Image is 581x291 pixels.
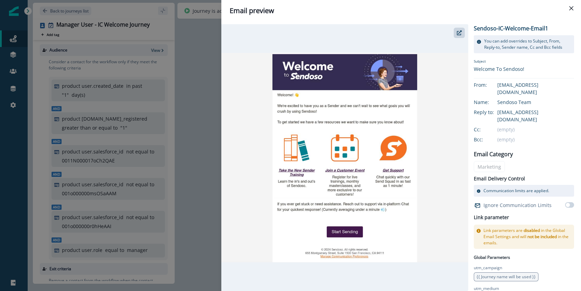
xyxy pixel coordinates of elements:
[566,3,577,14] button: Close
[474,24,548,32] p: Sendoso-IC-Welcome-Email1
[474,59,524,65] p: Subject
[474,136,508,143] div: Bcc:
[230,6,573,16] div: Email preview
[497,81,574,96] div: [EMAIL_ADDRESS][DOMAIN_NAME]
[474,81,508,88] div: From:
[497,109,574,123] div: [EMAIL_ADDRESS][DOMAIN_NAME]
[474,213,509,222] h2: Link parameter
[221,53,468,263] img: email asset unavailable
[527,234,557,240] span: not be included
[474,265,502,271] p: utm_campaign
[474,126,508,133] div: Cc:
[497,126,574,133] div: (empty)
[474,253,510,261] p: Global Parameters
[474,109,508,116] div: Reply to:
[474,98,508,106] div: Name:
[483,227,571,246] p: Link parameters are in the Global Email Settings and will in the emails.
[484,38,571,50] p: You can add overrides to Subject, From, Reply-to, Sender name, Cc and Bcc fields
[474,65,524,73] div: Welcome To Sendoso!
[524,227,540,233] span: disabled
[497,136,574,143] div: (empty)
[497,98,574,106] div: Sendoso Team
[477,274,536,280] span: {{ Journey name will be used }}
